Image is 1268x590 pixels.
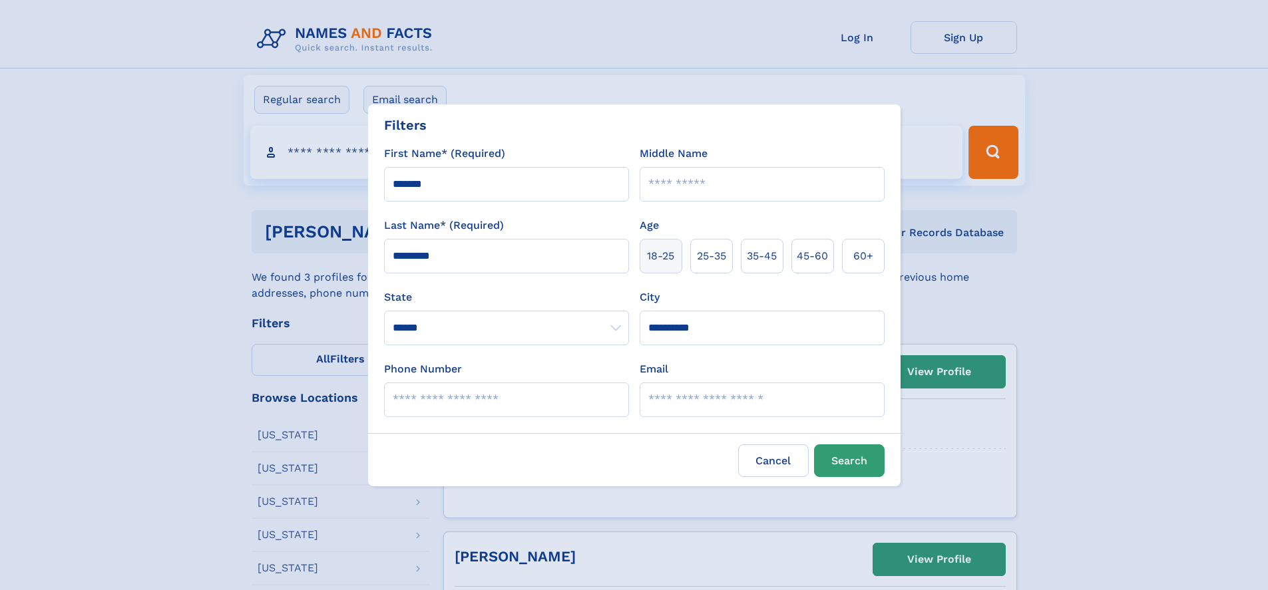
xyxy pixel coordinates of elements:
[640,289,660,305] label: City
[647,248,674,264] span: 18‑25
[384,289,629,305] label: State
[384,146,505,162] label: First Name* (Required)
[384,218,504,233] label: Last Name* (Required)
[640,218,659,233] label: Age
[797,248,828,264] span: 45‑60
[384,361,462,377] label: Phone Number
[640,361,668,377] label: Email
[814,444,885,477] button: Search
[384,115,427,135] div: Filters
[747,248,777,264] span: 35‑45
[853,248,873,264] span: 60+
[640,146,708,162] label: Middle Name
[738,444,809,477] label: Cancel
[697,248,726,264] span: 25‑35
